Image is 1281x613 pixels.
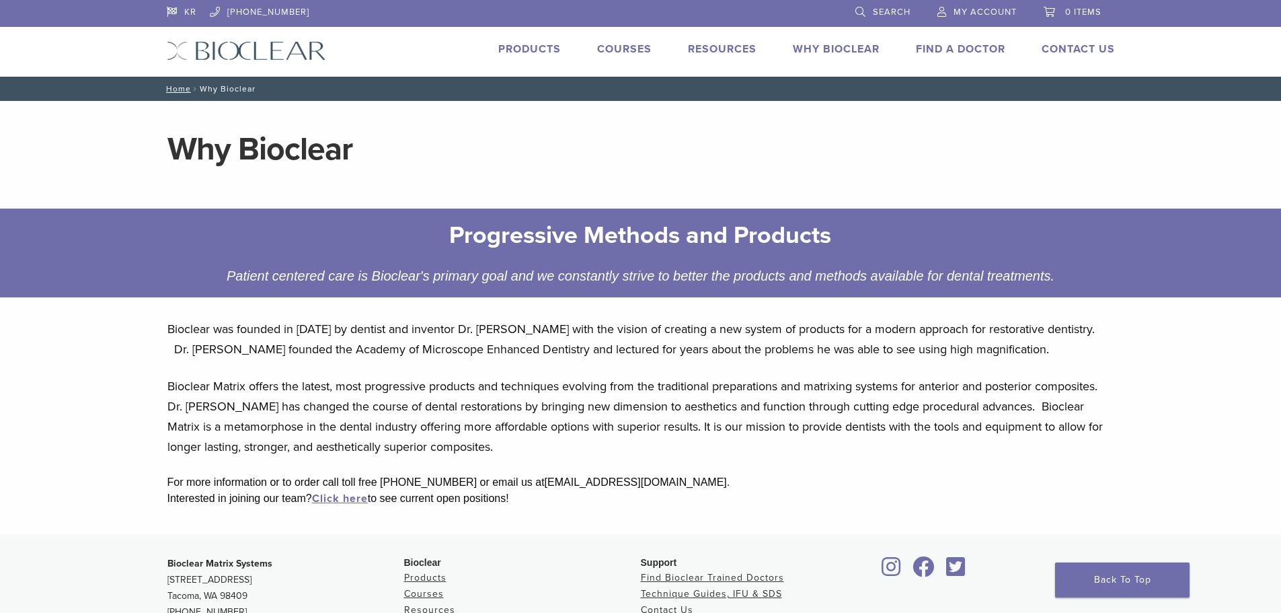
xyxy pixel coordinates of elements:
[167,376,1114,457] p: Bioclear Matrix offers the latest, most progressive products and techniques evolving from the tra...
[167,558,272,569] strong: Bioclear Matrix Systems
[954,7,1017,17] span: My Account
[597,42,652,56] a: Courses
[1042,42,1115,56] a: Contact Us
[908,565,939,578] a: Bioclear
[404,572,447,583] a: Products
[167,491,1114,507] div: Interested in joining our team? to see current open positions!
[942,565,970,578] a: Bioclear
[214,265,1068,287] div: Patient centered care is Bioclear's primary goal and we constantly strive to better the products ...
[688,42,756,56] a: Resources
[162,84,191,94] a: Home
[498,42,561,56] a: Products
[312,492,368,505] a: Click here
[641,588,782,600] a: Technique Guides, IFU & SDS
[167,133,1114,166] h1: Why Bioclear
[793,42,880,56] a: Why Bioclear
[167,41,326,61] img: Bioclear
[224,219,1058,252] h2: Progressive Methods and Products
[641,557,677,568] span: Support
[404,557,441,568] span: Bioclear
[1055,563,1190,598] a: Back To Top
[404,588,444,600] a: Courses
[1065,7,1101,17] span: 0 items
[167,319,1114,359] p: Bioclear was founded in [DATE] by dentist and inventor Dr. [PERSON_NAME] with the vision of creat...
[873,7,910,17] span: Search
[641,572,784,583] a: Find Bioclear Trained Doctors
[191,85,200,92] span: /
[878,565,906,578] a: Bioclear
[167,474,1114,491] div: For more information or to order call toll free [PHONE_NUMBER] or email us at [EMAIL_ADDRESS][DOM...
[157,77,1125,101] nav: Why Bioclear
[916,42,1005,56] a: Find A Doctor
